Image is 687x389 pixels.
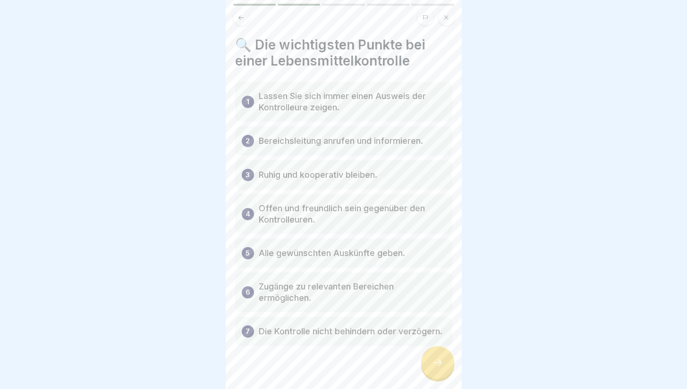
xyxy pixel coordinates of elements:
[259,203,446,225] p: Offen und freundlich sein gegenüber den Kontrolleuren.
[259,169,377,181] p: Ruhig und kooperativ bleiben.
[246,169,250,181] p: 3
[246,96,249,108] p: 1
[259,248,405,259] p: Alle gewünschten Auskünfte geben.
[246,208,250,220] p: 4
[235,37,452,69] h4: 🔍 Die wichtigsten Punkte bei einer Lebensmittelkontrolle
[246,135,250,147] p: 2
[246,248,250,259] p: 5
[259,326,442,337] p: Die Kontrolle nicht behindern oder verzögern.
[259,135,423,147] p: Bereichsleitung anrufen und informieren.
[246,326,250,337] p: 7
[259,281,446,304] p: Zugänge zu relevanten Bereichen ermöglichen.
[259,91,446,113] p: Lassen Sie sich immer einen Ausweis der Kontrolleure zeigen.
[246,287,250,298] p: 6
